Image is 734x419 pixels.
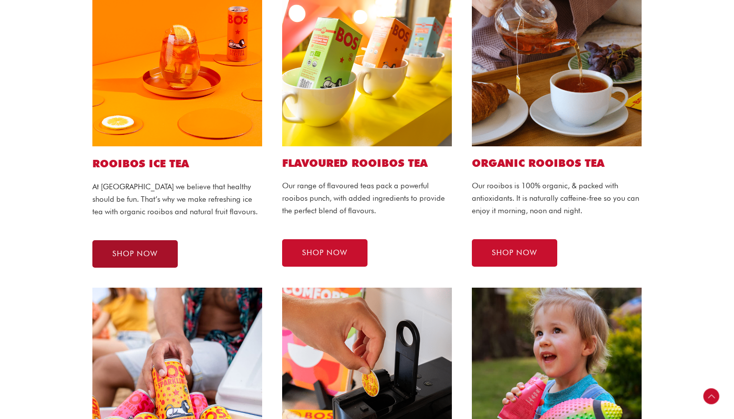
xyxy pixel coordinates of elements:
[472,239,557,267] a: SHOP NOW
[92,156,262,171] h1: ROOIBOS ICE TEA
[92,240,178,268] a: SHOP NOW
[112,250,158,258] span: SHOP NOW
[282,180,452,217] p: Our range of flavoured teas pack a powerful rooibos punch, with added ingredients to provide the ...
[472,180,642,217] p: Our rooibos is 100% organic, & packed with antioxidants. It is naturally caffeine-free so you can...
[282,156,452,170] h2: Flavoured ROOIBOS TEA
[282,239,367,267] a: SHOP NOW
[472,156,642,170] h2: Organic ROOIBOS TEA
[302,249,348,257] span: SHOP NOW
[492,249,537,257] span: SHOP NOW
[92,181,262,218] p: At [GEOGRAPHIC_DATA] we believe that healthy should be fun. That’s why we make refreshing ice tea...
